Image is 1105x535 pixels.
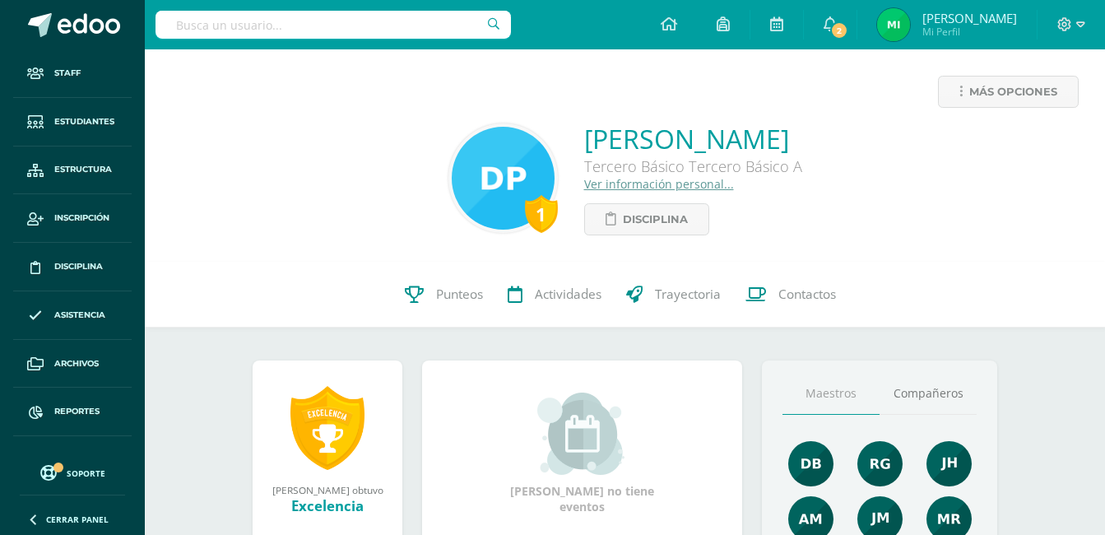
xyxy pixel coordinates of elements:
[54,309,105,322] span: Asistencia
[13,291,132,340] a: Asistencia
[880,373,977,415] a: Compañeros
[269,496,386,515] div: Excelencia
[733,262,848,328] a: Contactos
[584,121,802,156] a: [PERSON_NAME]
[452,127,555,230] img: c0d730ef651af8c7442776a5b441db94.png
[788,441,833,486] img: 92e8b7530cfa383477e969a429d96048.png
[830,21,848,40] span: 2
[54,212,109,225] span: Inscripción
[584,156,802,176] div: Tercero Básico Tercero Básico A
[13,49,132,98] a: Staff
[436,286,483,303] span: Punteos
[782,373,880,415] a: Maestros
[614,262,733,328] a: Trayectoria
[778,286,836,303] span: Contactos
[535,286,601,303] span: Actividades
[20,461,125,483] a: Soporte
[54,67,81,80] span: Staff
[54,115,114,128] span: Estudiantes
[54,260,103,273] span: Disciplina
[922,25,1017,39] span: Mi Perfil
[584,203,709,235] a: Disciplina
[525,195,558,233] div: 1
[938,76,1079,108] a: Más opciones
[500,393,665,514] div: [PERSON_NAME] no tiene eventos
[156,11,511,39] input: Busca un usuario...
[922,10,1017,26] span: [PERSON_NAME]
[13,243,132,291] a: Disciplina
[926,441,972,486] img: 3dbe72ed89aa2680497b9915784f2ba9.png
[13,98,132,147] a: Estudiantes
[13,340,132,388] a: Archivos
[54,163,112,176] span: Estructura
[13,147,132,195] a: Estructura
[392,262,495,328] a: Punteos
[623,204,688,235] span: Disciplina
[46,514,109,525] span: Cerrar panel
[269,483,386,496] div: [PERSON_NAME] obtuvo
[655,286,721,303] span: Trayectoria
[969,77,1057,107] span: Más opciones
[13,194,132,243] a: Inscripción
[537,393,627,475] img: event_small.png
[13,388,132,436] a: Reportes
[877,8,910,41] img: 6f29d68f3332a1bbde006def93603702.png
[54,405,100,418] span: Reportes
[67,468,105,479] span: Soporte
[495,262,614,328] a: Actividades
[857,441,903,486] img: c8ce501b50aba4663d5e9c1ec6345694.png
[54,357,99,370] span: Archivos
[584,176,734,192] a: Ver información personal...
